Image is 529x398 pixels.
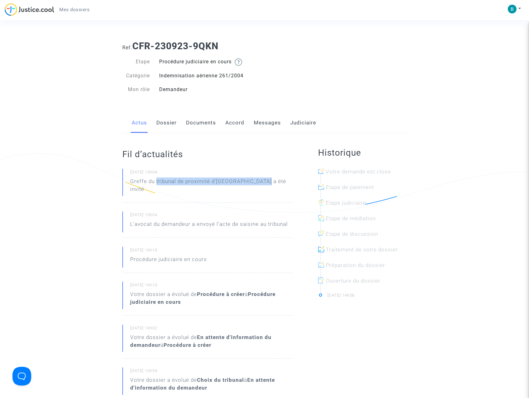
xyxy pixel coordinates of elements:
span: Mes dossiers [59,7,90,12]
div: Demandeur [154,86,265,93]
a: Actus [132,113,147,133]
small: [DATE] 16h02 [130,325,293,333]
small: [DATE] 15h54 [130,368,293,376]
a: Accord [225,113,244,133]
p: Procédure judiciaire en cours [130,255,207,266]
small: [DATE] 16h10 [130,282,293,290]
b: Procédure à créer [164,342,211,348]
b: Procédure à créer [197,291,245,297]
a: Mes dossiers [54,5,95,14]
small: [DATE] 13h04 [130,169,293,177]
a: Documents [186,113,216,133]
div: Etape [118,58,154,66]
div: Votre dossier a évolué de à [130,290,293,306]
div: Mon rôle [118,86,154,93]
h2: Fil d’actualités [122,149,293,160]
div: Votre dossier a évolué de à [130,333,293,349]
b: CFR-230923-9QKN [132,41,218,51]
p: Greffe du tribunal de proximité d'[GEOGRAPHIC_DATA] a été invité [130,177,293,196]
a: Messages [254,113,281,133]
span: Ref. [122,45,132,51]
iframe: Help Scout Beacon - Open [12,367,31,386]
a: Dossier [156,113,177,133]
b: Choix du tribunal [197,377,244,383]
span: Votre demande est close [326,168,391,175]
div: Catégorie [118,72,154,80]
b: En attente d'information du demandeur [130,334,272,348]
div: Procédure judiciaire en cours [154,58,265,66]
h2: Historique [318,147,407,158]
small: [DATE] 13h04 [130,212,293,220]
div: Indemnisation aérienne 261/2004 [154,72,265,80]
img: ACg8ocKXJoE_PQcEDGfYMoZh-C5WdfYepnI8iuhjc3mkCmNd=s96-c [508,5,517,13]
p: L'avocat du demandeur a envoyé l'acte de saisine au tribunal [130,220,288,231]
img: jc-logo.svg [5,3,54,16]
img: help.svg [235,58,242,66]
div: Votre dossier a évolué de à [130,376,293,392]
a: Judiciaire [290,113,316,133]
small: [DATE] 16h10 [130,247,293,255]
